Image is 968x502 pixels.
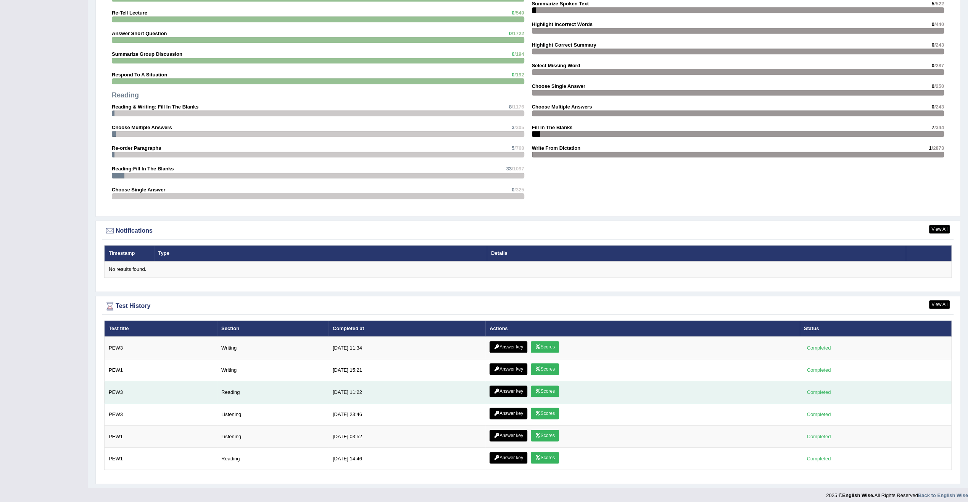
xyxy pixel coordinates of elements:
strong: Respond To A Situation [112,72,167,78]
th: Details [487,245,905,261]
span: 0 [512,51,514,57]
strong: Highlight Correct Summary [532,42,596,48]
div: Notifications [104,225,952,236]
td: [DATE] 14:46 [329,448,485,470]
td: Writing [217,359,329,381]
span: 0 [931,42,934,48]
span: 0 [512,187,514,193]
span: 33 [506,166,511,172]
td: [DATE] 03:52 [329,426,485,448]
a: Answer key [490,408,527,419]
td: PEW3 [105,403,217,426]
span: 0 [509,31,512,36]
span: 0 [931,83,934,89]
strong: Choose Single Answer [532,83,585,89]
span: /243 [934,42,944,48]
strong: Select Missing Word [532,63,580,68]
a: Answer key [490,385,527,397]
td: PEW1 [105,426,217,448]
strong: Summarize Group Discussion [112,51,182,57]
td: [DATE] 15:21 [329,359,485,381]
strong: Fill In The Blanks [532,125,573,130]
a: Scores [531,341,559,353]
strong: Re-Tell Lecture [112,10,147,16]
a: View All [929,300,950,309]
span: 0 [931,21,934,27]
strong: Re-order Paragraphs [112,145,161,151]
span: /344 [934,125,944,130]
span: 5 [512,145,514,151]
a: Scores [531,385,559,397]
strong: Write From Dictation [532,145,581,151]
span: 1 [929,145,931,151]
a: Answer key [490,341,527,353]
span: /1097 [512,166,524,172]
div: Completed [804,432,834,440]
a: View All [929,225,950,233]
td: [DATE] 11:34 [329,337,485,359]
a: Answer key [490,430,527,441]
div: No results found. [109,266,947,273]
th: Completed at [329,321,485,337]
a: Answer key [490,363,527,375]
span: 0 [931,104,934,110]
span: /522 [934,1,944,6]
span: /768 [514,145,524,151]
td: Reading [217,448,329,470]
strong: Highlight Incorrect Words [532,21,593,27]
span: /192 [514,72,524,78]
a: Back to English Wise [918,492,968,498]
th: Test title [105,321,217,337]
th: Status [800,321,952,337]
strong: Reading [112,91,139,99]
div: Completed [804,410,834,418]
td: Reading [217,381,329,403]
div: Completed [804,344,834,352]
span: /1176 [512,104,524,110]
strong: Summarize Spoken Text [532,1,589,6]
strong: Choose Multiple Answers [112,125,172,130]
th: Timestamp [105,245,154,261]
a: Scores [531,408,559,419]
td: [DATE] 11:22 [329,381,485,403]
div: Completed [804,455,834,463]
span: 3 [512,125,514,130]
span: /2873 [931,145,944,151]
strong: Choose Multiple Answers [532,104,592,110]
th: Section [217,321,329,337]
span: /287 [934,63,944,68]
span: /549 [514,10,524,16]
div: Completed [804,388,834,396]
th: Actions [485,321,800,337]
strong: Reading:Fill In The Blanks [112,166,174,172]
td: [DATE] 23:46 [329,403,485,426]
td: PEW3 [105,381,217,403]
span: 5 [931,1,934,6]
span: /243 [934,104,944,110]
span: 8 [509,104,512,110]
a: Scores [531,452,559,463]
strong: Reading & Writing: Fill In The Blanks [112,104,198,110]
span: 0 [512,10,514,16]
span: /1722 [512,31,524,36]
div: Completed [804,366,834,374]
strong: English Wise. [842,492,874,498]
td: Listening [217,426,329,448]
div: Test History [104,300,952,312]
span: /305 [514,125,524,130]
span: /325 [514,187,524,193]
div: 2025 © All Rights Reserved [826,488,968,499]
td: PEW3 [105,337,217,359]
strong: Answer Short Question [112,31,167,36]
td: Listening [217,403,329,426]
span: /250 [934,83,944,89]
td: PEW1 [105,359,217,381]
td: PEW1 [105,448,217,470]
a: Scores [531,363,559,375]
span: 7 [931,125,934,130]
a: Answer key [490,452,527,463]
span: 0 [931,63,934,68]
strong: Choose Single Answer [112,187,165,193]
td: Writing [217,337,329,359]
